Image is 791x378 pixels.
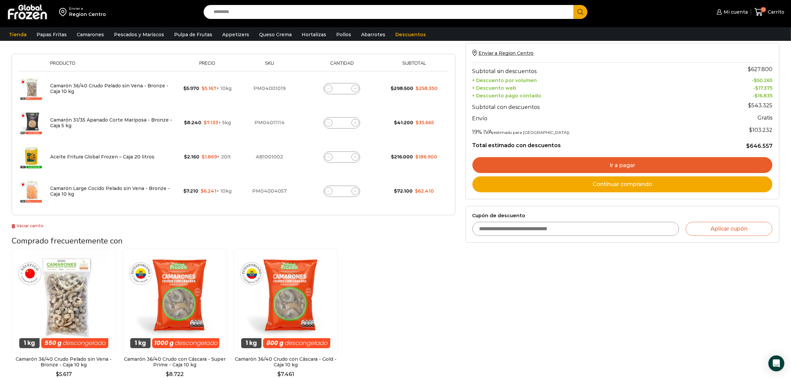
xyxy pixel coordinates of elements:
[177,61,238,71] th: Precio
[702,84,772,91] td: -
[184,120,187,126] span: $
[184,154,187,160] span: $
[472,137,702,149] th: Total estimado con descuentos
[337,118,346,128] input: Product quantity
[722,9,748,15] span: Mi cuenta
[686,222,772,236] button: Aplicar cupón
[277,371,294,377] bdi: 7.461
[391,154,413,160] bdi: 216.000
[768,355,784,371] div: Open Intercom Messenger
[749,127,752,133] span: $
[472,76,702,84] th: + Descuento por volumen
[492,130,570,135] small: (estimado para [GEOGRAPHIC_DATA])
[202,154,217,160] bdi: 1.869
[472,213,772,219] label: Cupón de descuento
[472,99,702,112] th: Subtotal con descuentos
[238,140,301,174] td: AB1001002
[183,85,186,91] span: $
[415,154,418,160] span: $
[472,124,702,137] th: 19% IVA
[761,7,766,12] span: 12
[479,50,534,56] span: Enviar a Region Centro
[238,61,301,71] th: Sku
[472,84,702,91] th: + Descuento web
[754,77,757,83] span: $
[573,5,587,19] button: Search button
[383,61,445,71] th: Subtotal
[6,28,30,41] a: Tienda
[183,85,199,91] bdi: 5.970
[298,28,330,41] a: Hortalizas
[394,120,413,126] bdi: 41.200
[472,50,534,56] a: Enviar a Region Centro
[50,117,172,129] a: Camarón 31/35 Apanado Corte Mariposa - Bronze - Caja 5 kg
[177,106,238,140] td: × 5kg
[391,154,394,160] span: $
[47,61,177,71] th: Producto
[166,371,169,377] span: $
[394,188,413,194] bdi: 72.100
[177,140,238,174] td: × 20lt
[472,176,772,192] a: Continuar comprando
[184,154,199,160] bdi: 2.160
[472,91,702,99] th: + Descuento pago contado
[754,77,772,83] bdi: 50.265
[757,115,772,121] strong: Gratis
[184,120,201,126] bdi: 8.240
[748,66,751,72] span: $
[56,371,59,377] span: $
[166,371,184,377] bdi: 8.722
[702,91,772,99] td: -
[333,28,354,41] a: Pollos
[238,174,301,208] td: PM04004057
[746,143,750,149] span: $
[69,6,106,11] div: Enviar a
[171,28,216,41] a: Pulpa de Frutas
[238,71,301,106] td: PM04001019
[201,188,216,194] bdi: 6.241
[337,84,346,93] input: Product quantity
[416,120,434,126] bdi: 35.665
[755,85,758,91] span: $
[754,93,772,99] bdi: 16.835
[202,154,205,160] span: $
[415,188,418,194] span: $
[755,85,772,91] bdi: 17.375
[416,85,438,91] bdi: 258.350
[12,223,44,228] a: Vaciar carrito
[111,28,167,41] a: Pescados y Mariscos
[56,371,72,377] bdi: 5.617
[748,66,772,72] bdi: 627.800
[50,83,168,94] a: Camarón 36/40 Crudo Pelado sin Vena - Bronze - Caja 10 kg
[472,63,702,76] th: Subtotal sin descuentos
[748,102,751,109] span: $
[416,120,419,126] span: $
[337,187,346,196] input: Product quantity
[754,93,757,99] span: $
[277,371,281,377] span: $
[202,85,216,91] bdi: 5.167
[748,102,772,109] bdi: 543.325
[123,356,227,368] h2: Camarón 36/40 Crudo con Cáscara - Super Prime - Caja 10 kg
[204,120,207,126] span: $
[238,106,301,140] td: PM04011114
[50,154,154,160] a: Aceite Fritura Global Frozen – Caja 20 litros
[337,152,346,162] input: Product quantity
[204,120,218,126] bdi: 7.133
[715,5,747,19] a: Mi cuenta
[12,356,116,368] h2: Camarón 36/40 Crudo Pelado sin Vena - Bronze - Caja 10 kg
[73,28,107,41] a: Camarones
[415,154,437,160] bdi: 186.900
[391,85,394,91] span: $
[358,28,389,41] a: Abarrotes
[766,9,784,15] span: Carrito
[391,85,413,91] bdi: 298.500
[201,188,204,194] span: $
[472,157,772,173] a: Ir a pagar
[183,188,186,194] span: $
[234,356,338,368] h2: Camarón 36/40 Crudo con Cáscara - Gold - Caja 10 kg
[416,85,419,91] span: $
[301,61,383,71] th: Cantidad
[59,6,69,18] img: address-field-icon.svg
[256,28,295,41] a: Queso Crema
